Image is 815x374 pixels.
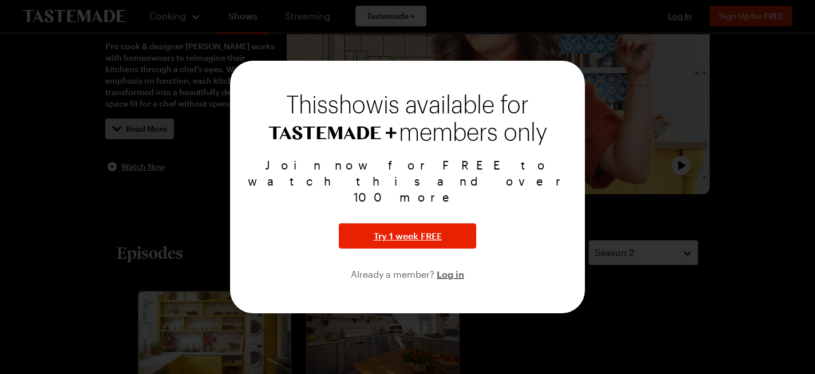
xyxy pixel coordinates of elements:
img: Tastemade+ [268,126,397,140]
span: Already a member? [351,269,437,279]
button: Log in [437,267,464,281]
p: Join now for FREE to watch this and over 100 more [244,157,571,205]
span: members only [399,120,547,145]
span: Try 1 week FREE [374,229,442,243]
button: Try 1 week FREE [339,223,476,249]
span: This show is available for [286,94,529,117]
